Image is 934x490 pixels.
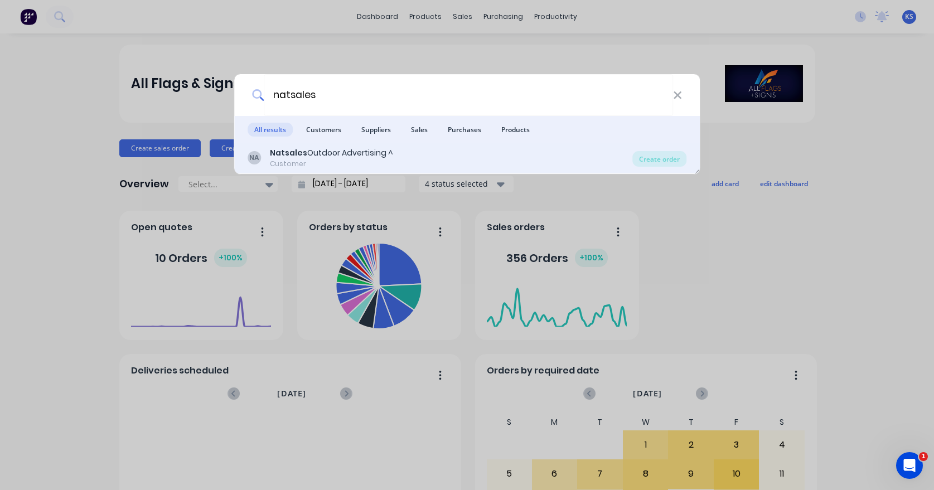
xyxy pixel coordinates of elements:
[632,151,686,167] div: Create order
[270,147,393,159] div: Outdoor Advertising ^
[270,147,307,158] b: Natsales
[355,123,398,137] span: Suppliers
[299,123,348,137] span: Customers
[441,123,488,137] span: Purchases
[919,452,928,461] span: 1
[896,452,923,479] iframe: Intercom live chat
[248,123,293,137] span: All results
[404,123,434,137] span: Sales
[270,159,393,169] div: Customer
[495,123,536,137] span: Products
[264,74,673,116] input: Start typing a customer or supplier name to create a new order...
[248,151,261,164] div: NA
